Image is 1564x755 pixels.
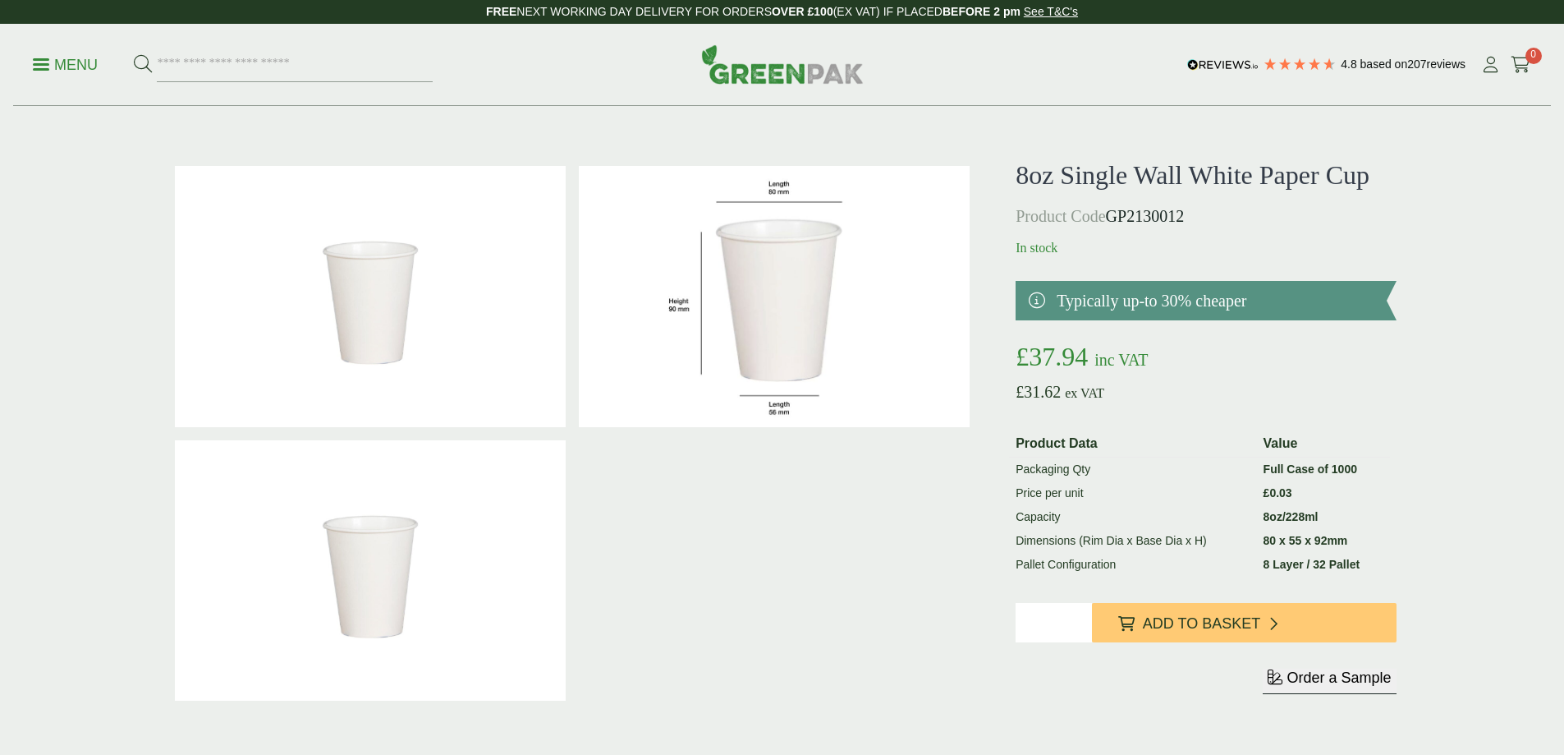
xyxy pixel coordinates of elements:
p: In stock [1016,238,1396,258]
span: 4.8 [1341,58,1360,71]
p: Menu [33,55,98,75]
img: 8oz Single Wall White Paper Cup 0 [175,166,566,427]
strong: 8oz/228ml [1264,510,1319,523]
div: 4.79 Stars [1263,57,1337,71]
span: Product Code [1016,207,1105,225]
span: 0 [1525,48,1542,64]
td: Packaging Qty [1009,458,1256,482]
a: 0 [1511,53,1531,77]
button: Add to Basket [1092,603,1397,642]
span: Order a Sample [1287,670,1391,686]
td: Capacity [1009,505,1256,529]
img: REVIEWS.io [1187,59,1259,71]
i: My Account [1480,57,1501,73]
strong: 8 Layer / 32 Pallet [1264,558,1360,571]
strong: BEFORE 2 pm [943,5,1020,18]
strong: Full Case of 1000 [1264,463,1357,476]
img: GreenPak Supplies [701,44,864,84]
span: £ [1016,383,1024,401]
bdi: 31.62 [1016,383,1061,401]
img: 8oz Single Wall White Paper Cup Full Case Of 0 [175,440,566,702]
span: inc VAT [1094,351,1148,369]
span: Based on [1360,58,1408,71]
span: ex VAT [1065,386,1104,400]
button: Order a Sample [1263,669,1396,694]
td: Price per unit [1009,481,1256,505]
i: Cart [1511,57,1531,73]
td: Pallet Configuration [1009,553,1256,577]
th: Product Data [1009,430,1256,458]
th: Value [1257,430,1390,458]
span: Add to Basket [1143,615,1260,633]
span: £ [1016,342,1029,371]
img: WhiteCup_8oz [579,166,970,427]
span: £ [1264,486,1270,499]
td: Dimensions (Rim Dia x Base Dia x H) [1009,529,1256,553]
strong: FREE [486,5,516,18]
h1: 8oz Single Wall White Paper Cup [1016,159,1396,191]
span: 207 [1407,58,1426,71]
bdi: 37.94 [1016,342,1088,371]
strong: 80 x 55 x 92mm [1264,534,1348,547]
bdi: 0.03 [1264,486,1292,499]
span: reviews [1427,58,1465,71]
a: Menu [33,55,98,71]
p: GP2130012 [1016,204,1396,228]
a: See T&C's [1024,5,1078,18]
strong: OVER £100 [772,5,833,18]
